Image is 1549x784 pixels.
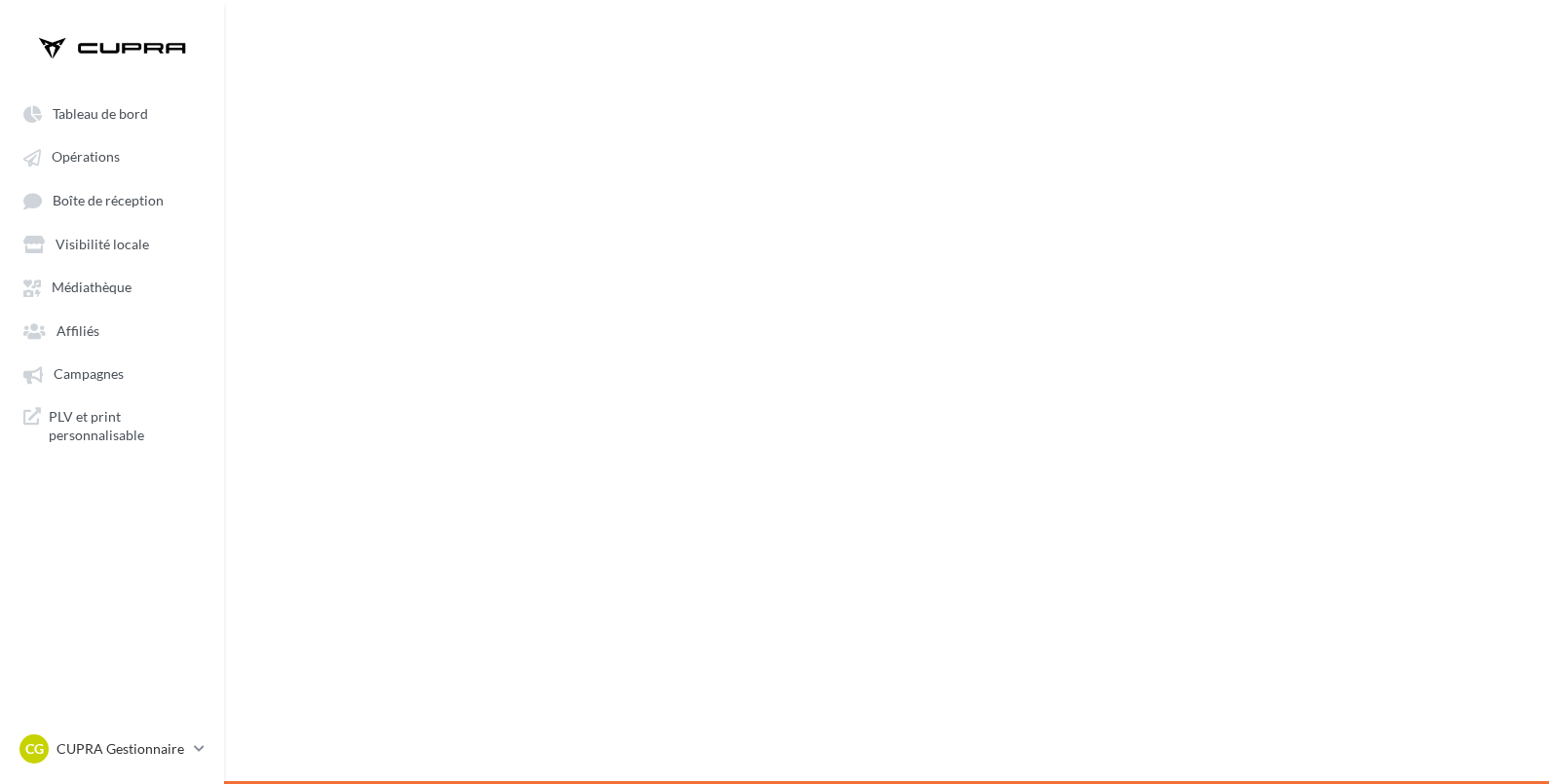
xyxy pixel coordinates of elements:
[49,407,201,445] span: PLV et print personnalisable
[56,236,149,252] span: Visibilité locale
[54,366,124,383] span: Campagnes
[25,739,44,759] span: CG
[12,355,212,391] a: Campagnes
[53,105,148,122] span: Tableau de bord
[12,399,212,453] a: PLV et print personnalisable
[12,226,212,261] a: Visibilité locale
[12,138,212,173] a: Opérations
[16,730,208,767] a: CG CUPRA Gestionnaire
[52,149,120,166] span: Opérations
[12,182,212,218] a: Boîte de réception
[12,269,212,304] a: Médiathèque
[57,322,99,339] span: Affiliés
[12,313,212,348] a: Affiliés
[53,192,164,208] span: Boîte de réception
[12,95,212,131] a: Tableau de bord
[57,739,186,759] p: CUPRA Gestionnaire
[52,280,132,296] span: Médiathèque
